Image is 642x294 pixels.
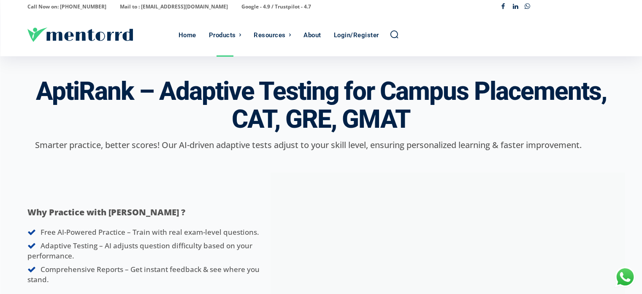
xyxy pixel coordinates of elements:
p: Smarter practice, better scores! Our AI-driven adaptive tests adjust to your skill level, ensurin... [27,139,590,151]
div: Home [179,14,196,56]
a: Facebook [497,1,509,13]
div: About [303,14,321,56]
span: Free AI-Powered Practice – Train with real exam-level questions. [41,227,259,237]
p: Call Now on: [PHONE_NUMBER] [27,1,106,13]
a: Search [390,30,399,39]
div: Resources [254,14,286,56]
a: About [299,14,325,56]
p: Google - 4.9 / Trustpilot - 4.7 [241,1,311,13]
h3: AptiRank – Adaptive Testing for Campus Placements, CAT, GRE, GMAT [27,77,615,133]
div: Chat with Us [615,267,636,288]
a: Products [205,14,246,56]
a: Login/Register [330,14,383,56]
div: Products [209,14,236,56]
a: Linkedin [509,1,522,13]
a: Logo [27,27,174,42]
span: Adaptive Testing – AI adjusts question difficulty based on your performance. [27,241,252,261]
a: Home [174,14,200,56]
div: Login/Register [334,14,379,56]
a: Whatsapp [521,1,534,13]
p: Why Practice with [PERSON_NAME] ? [27,206,235,219]
a: Resources [249,14,295,56]
p: Mail to : [EMAIL_ADDRESS][DOMAIN_NAME] [120,1,228,13]
span: Comprehensive Reports – Get instant feedback & see where you stand. [27,264,260,284]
